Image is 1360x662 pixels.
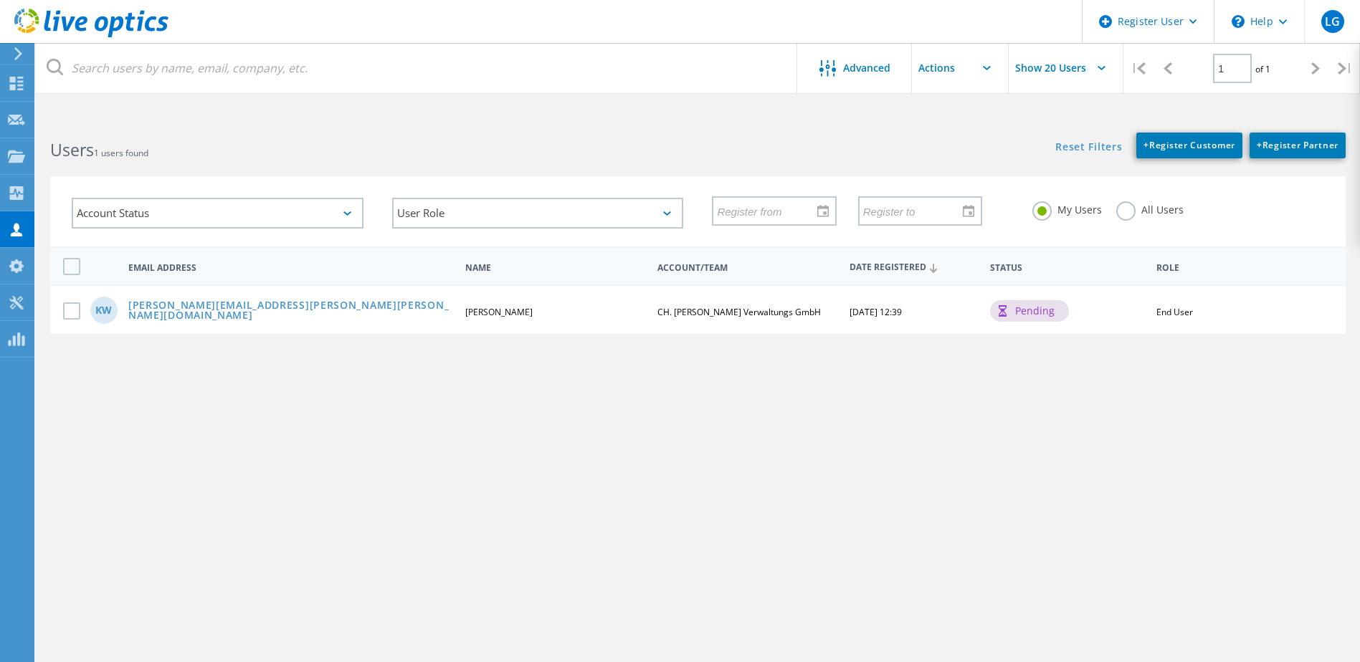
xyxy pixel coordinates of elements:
[657,264,837,272] span: Account/Team
[860,197,971,224] input: Register to
[128,264,453,272] span: Email Address
[843,63,890,73] span: Advanced
[1123,43,1153,94] div: |
[128,300,453,322] a: [PERSON_NAME][EMAIL_ADDRESS][PERSON_NAME][PERSON_NAME][DOMAIN_NAME]
[1257,139,1262,151] b: +
[713,197,824,224] input: Register from
[1143,139,1149,151] b: +
[990,300,1069,322] div: pending
[1156,306,1193,318] span: End User
[392,198,684,229] div: User Role
[1116,201,1184,215] label: All Users
[990,264,1144,272] span: Status
[95,305,112,315] span: KW
[50,138,94,161] b: Users
[465,264,645,272] span: Name
[850,263,978,272] span: Date Registered
[1032,201,1102,215] label: My Users
[1255,63,1270,75] span: of 1
[850,306,902,318] span: [DATE] 12:39
[1055,142,1122,154] a: Reset Filters
[1325,16,1340,27] span: LG
[1250,133,1346,158] a: +Register Partner
[657,306,821,318] span: CH. [PERSON_NAME] Verwaltungs GmbH
[1331,43,1360,94] div: |
[72,198,363,229] div: Account Status
[36,43,798,93] input: Search users by name, email, company, etc.
[465,306,533,318] span: [PERSON_NAME]
[1257,139,1338,151] span: Register Partner
[1156,264,1323,272] span: Role
[94,147,148,159] span: 1 users found
[1143,139,1235,151] span: Register Customer
[1136,133,1242,158] a: +Register Customer
[14,30,168,40] a: Live Optics Dashboard
[1232,15,1245,28] svg: \n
